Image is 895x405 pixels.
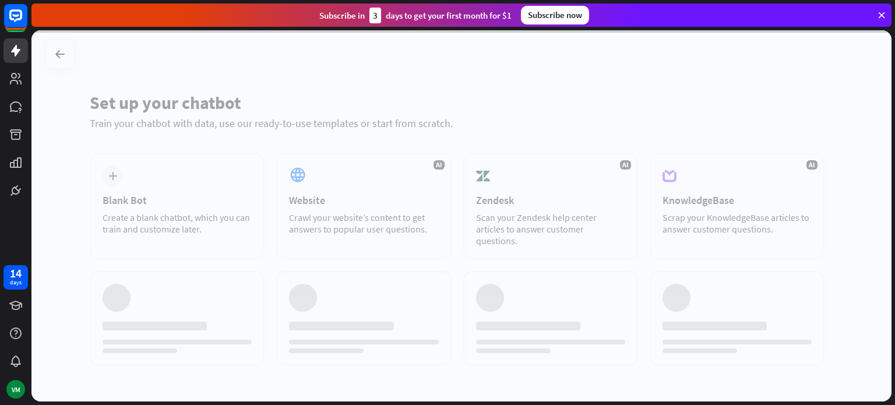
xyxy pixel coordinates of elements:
[369,8,381,23] div: 3
[10,279,22,287] div: days
[6,380,25,399] div: VM
[3,265,28,290] a: 14 days
[521,6,589,24] div: Subscribe now
[10,268,22,279] div: 14
[319,8,512,23] div: Subscribe in days to get your first month for $1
